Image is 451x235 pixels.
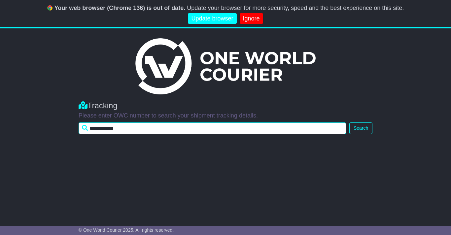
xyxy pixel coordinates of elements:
[349,122,372,134] button: Search
[54,5,186,11] b: Your web browser (Chrome 136) is out of date.
[79,101,373,111] div: Tracking
[187,5,404,11] span: Update your browser for more security, speed and the best experience on this site.
[135,38,316,94] img: Light
[79,112,373,119] p: Please enter OWC number to search your shipment tracking details.
[188,13,236,24] a: Update browser
[79,227,174,233] span: © One World Courier 2025. All rights reserved.
[240,13,263,24] a: Ignore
